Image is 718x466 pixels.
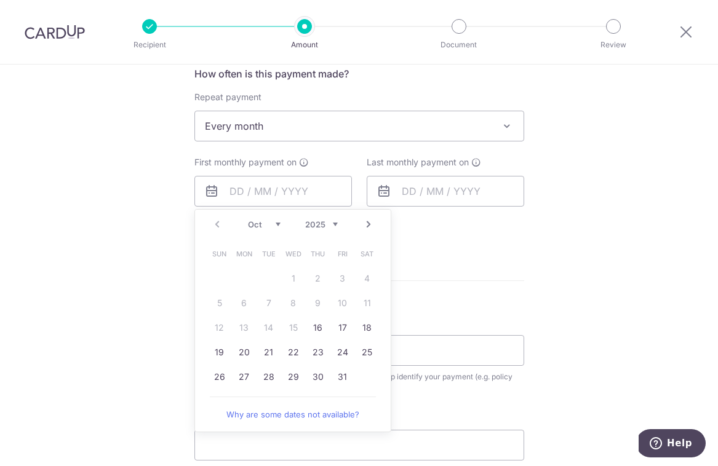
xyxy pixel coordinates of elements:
a: 24 [333,342,353,362]
a: 16 [308,318,328,338]
a: 25 [357,342,377,362]
a: 22 [284,342,303,362]
span: Sunday [210,244,229,264]
h5: How often is this payment made? [194,66,524,81]
a: 26 [210,367,229,387]
span: First monthly payment on [194,156,297,168]
a: 21 [259,342,279,362]
a: Why are some dates not available? [210,402,376,427]
label: Repeat payment [194,91,261,103]
a: 18 [357,318,377,338]
a: 20 [234,342,254,362]
a: 17 [333,318,353,338]
input: DD / MM / YYYY [194,176,352,207]
span: Friday [333,244,353,264]
a: Next [361,217,376,232]
p: Amount [259,39,350,51]
span: Wednesday [284,244,303,264]
a: 30 [308,367,328,387]
p: Recipient [104,39,195,51]
span: Every month [195,111,524,141]
input: DD / MM / YYYY [367,176,524,207]
img: CardUp [25,25,85,39]
p: Document [413,39,505,51]
span: Tuesday [259,244,279,264]
p: Review [568,39,659,51]
a: 19 [210,342,229,362]
span: Thursday [308,244,328,264]
a: 23 [308,342,328,362]
a: 28 [259,367,279,387]
span: Monday [234,244,254,264]
a: 31 [333,367,353,387]
a: 29 [284,367,303,387]
a: 27 [234,367,254,387]
iframe: Opens a widget where you can find more information [639,429,706,460]
span: Every month [194,111,524,141]
span: Saturday [357,244,377,264]
span: Last monthly payment on [367,156,469,168]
